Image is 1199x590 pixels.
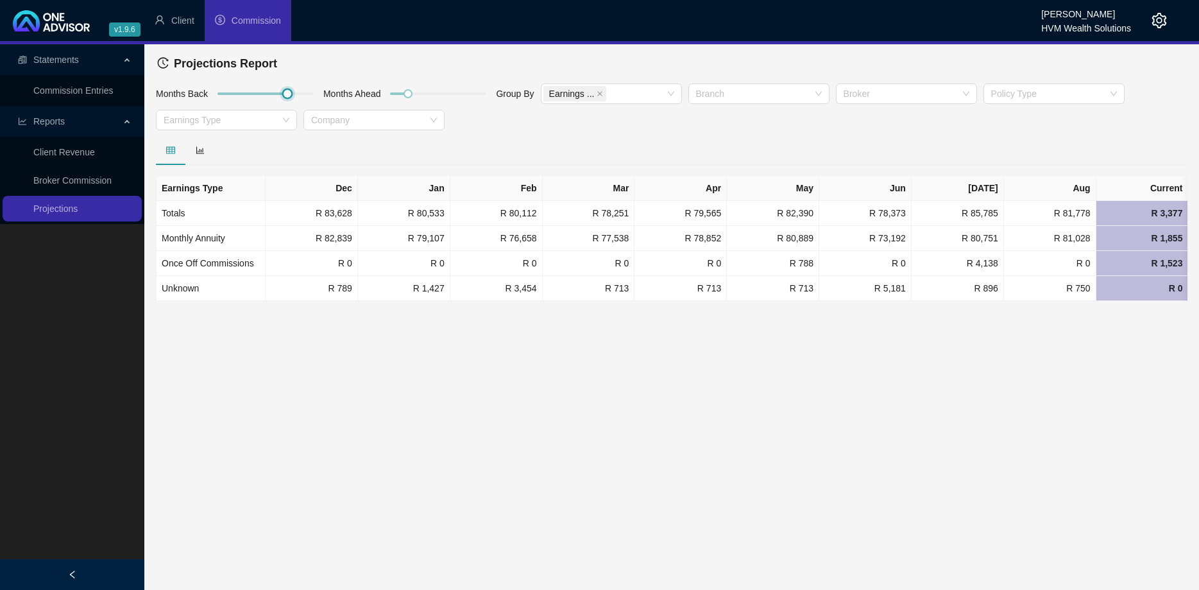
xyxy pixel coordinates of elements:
span: left [68,570,77,579]
th: Jan [358,176,450,201]
td: R 5,181 [819,276,912,301]
td: R 0 [819,251,912,276]
span: table [166,146,175,155]
td: R 82,839 [266,226,358,251]
td: R 0 [358,251,450,276]
th: Aug [1004,176,1096,201]
th: Mar [543,176,635,201]
a: Broker Commission [33,175,112,186]
a: Commission Entries [33,85,113,96]
td: R 788 [727,251,819,276]
td: R 78,852 [634,226,727,251]
td: R 80,533 [358,201,450,226]
span: setting [1152,13,1167,28]
div: Months Back [153,87,211,106]
div: HVM Wealth Solutions [1041,17,1131,31]
th: [DATE] [912,176,1004,201]
td: Monthly Annuity [157,226,266,251]
td: R 73,192 [819,226,912,251]
td: R 1,855 [1096,226,1189,251]
span: Client [171,15,194,26]
th: Dec [266,176,358,201]
div: [PERSON_NAME] [1041,3,1131,17]
td: R 0 [266,251,358,276]
td: R 713 [634,276,727,301]
td: Unknown [157,276,266,301]
td: R 79,565 [634,201,727,226]
td: R 1,523 [1096,251,1189,276]
th: Apr [634,176,727,201]
td: R 0 [1096,276,1189,301]
span: close [597,91,603,97]
td: R 81,028 [1004,226,1096,251]
span: reconciliation [18,55,27,64]
td: R 80,112 [450,201,543,226]
td: R 82,390 [727,201,819,226]
td: R 85,785 [912,201,1004,226]
td: R 789 [266,276,358,301]
td: R 3,377 [1096,201,1189,226]
span: Reports [33,116,65,126]
td: Totals [157,201,266,226]
td: R 78,251 [543,201,635,226]
td: Once Off Commissions [157,251,266,276]
td: R 3,454 [450,276,543,301]
div: Months Ahead [320,87,384,106]
span: Earnings Type [543,86,607,101]
th: Earnings Type [157,176,266,201]
td: R 4,138 [912,251,1004,276]
td: R 78,373 [819,201,912,226]
span: bar-chart [196,146,205,155]
a: Projections [33,204,78,214]
td: R 0 [450,251,543,276]
td: R 77,538 [543,226,635,251]
td: R 79,107 [358,226,450,251]
td: R 81,778 [1004,201,1096,226]
div: Group By [493,87,537,106]
td: R 0 [1004,251,1096,276]
span: Statements [33,55,79,65]
td: R 713 [543,276,635,301]
td: R 76,658 [450,226,543,251]
th: Jun [819,176,912,201]
td: R 0 [634,251,727,276]
span: dollar [215,15,225,25]
span: v1.9.6 [109,22,140,37]
span: user [155,15,165,25]
td: R 80,889 [727,226,819,251]
span: Projections Report [174,57,277,70]
th: Feb [450,176,543,201]
td: R 1,427 [358,276,450,301]
th: Current [1096,176,1189,201]
span: Commission [232,15,281,26]
td: R 83,628 [266,201,358,226]
td: R 80,751 [912,226,1004,251]
td: R 0 [543,251,635,276]
td: R 896 [912,276,1004,301]
span: history [157,57,169,69]
td: R 713 [727,276,819,301]
img: 2df55531c6924b55f21c4cf5d4484680-logo-light.svg [13,10,90,31]
a: Client Revenue [33,147,95,157]
span: line-chart [18,117,27,126]
span: Earnings ... [549,87,595,101]
th: May [727,176,819,201]
td: R 750 [1004,276,1096,301]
